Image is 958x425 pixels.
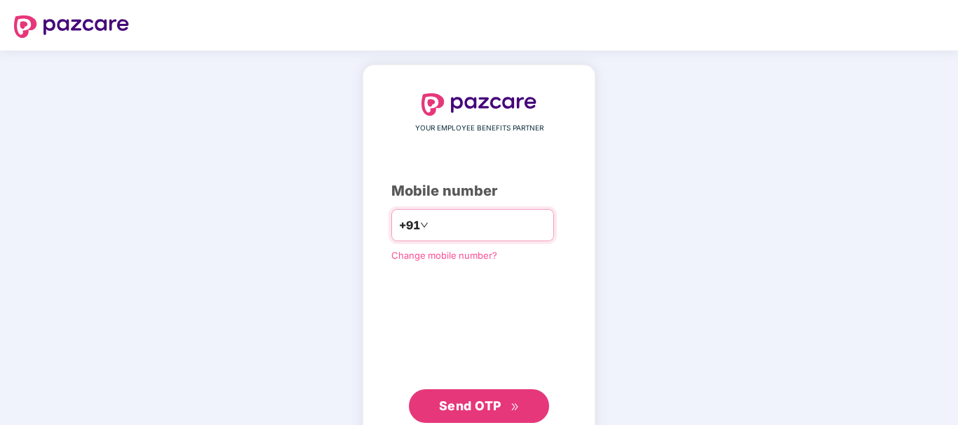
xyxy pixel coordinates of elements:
span: down [420,221,429,229]
span: YOUR EMPLOYEE BENEFITS PARTNER [415,123,544,134]
img: logo [14,15,129,38]
button: Send OTPdouble-right [409,389,549,423]
div: Mobile number [391,180,567,202]
span: +91 [399,217,420,234]
span: double-right [511,403,520,412]
a: Change mobile number? [391,250,497,261]
img: logo [421,93,537,116]
span: Send OTP [439,398,501,413]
